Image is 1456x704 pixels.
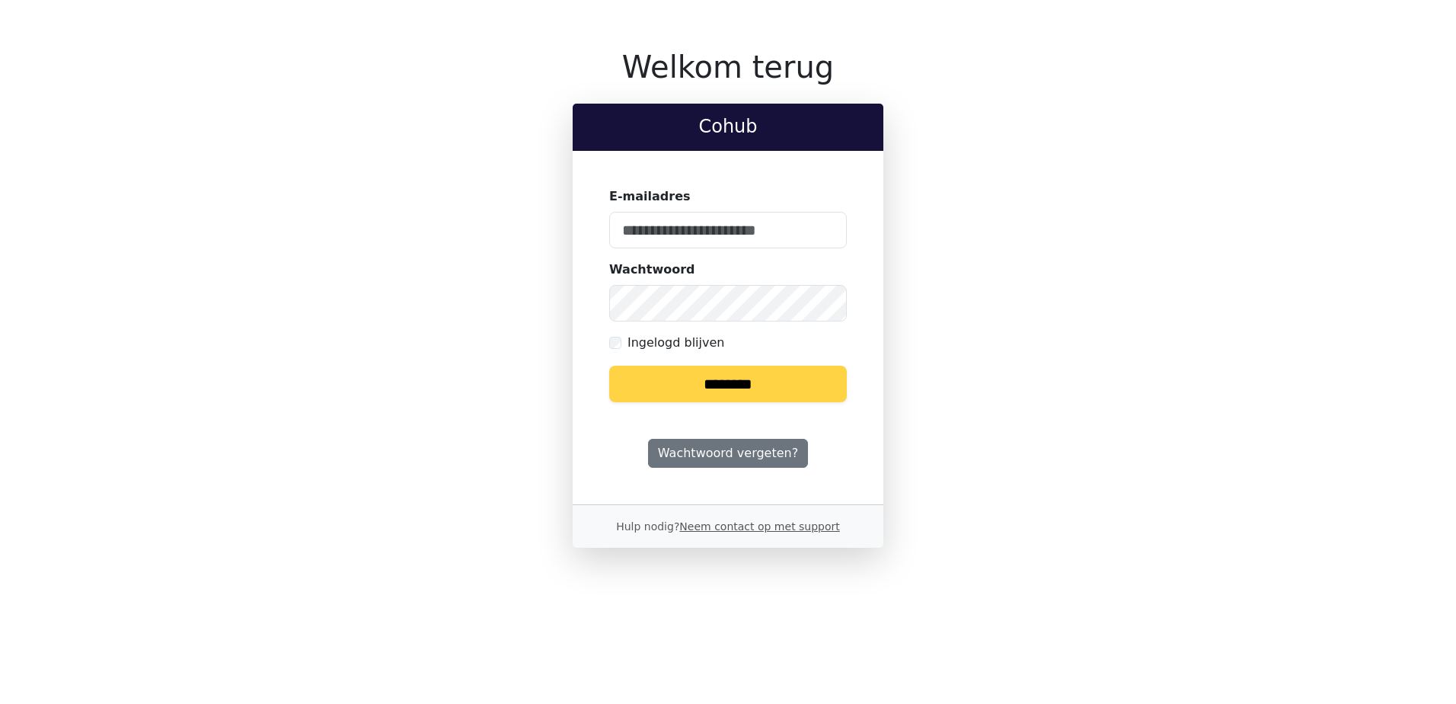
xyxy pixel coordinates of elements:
h2: Cohub [585,116,871,138]
a: Wachtwoord vergeten? [648,439,808,468]
label: Ingelogd blijven [627,334,724,352]
h1: Welkom terug [573,49,883,85]
a: Neem contact op met support [679,520,839,533]
label: Wachtwoord [609,261,695,279]
label: E-mailadres [609,187,691,206]
small: Hulp nodig? [616,520,840,533]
